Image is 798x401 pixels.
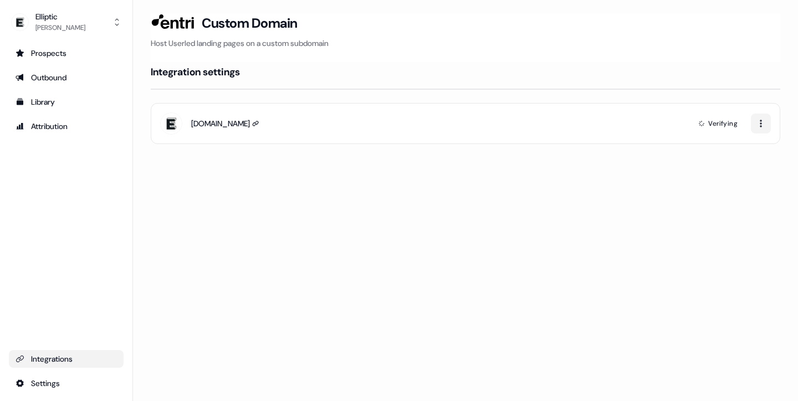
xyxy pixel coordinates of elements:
h3: Custom Domain [202,15,298,32]
div: Settings [16,378,117,389]
div: [PERSON_NAME] [35,22,85,33]
a: Go to integrations [9,374,124,392]
div: Integrations [16,353,117,364]
div: Elliptic [35,11,85,22]
p: Host Userled landing pages on a custom subdomain [151,38,780,49]
div: Outbound [16,72,117,83]
a: Go to templates [9,93,124,111]
div: [DOMAIN_NAME] [191,118,250,129]
a: [DOMAIN_NAME] [191,118,259,129]
div: Attribution [16,121,117,132]
button: Elliptic[PERSON_NAME] [9,9,124,35]
h4: Integration settings [151,65,240,79]
a: Go to integrations [9,350,124,368]
div: Prospects [16,48,117,59]
a: Go to prospects [9,44,124,62]
div: Library [16,96,117,107]
a: Go to outbound experience [9,69,124,86]
a: Go to attribution [9,117,124,135]
span: Verifying [708,118,738,129]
